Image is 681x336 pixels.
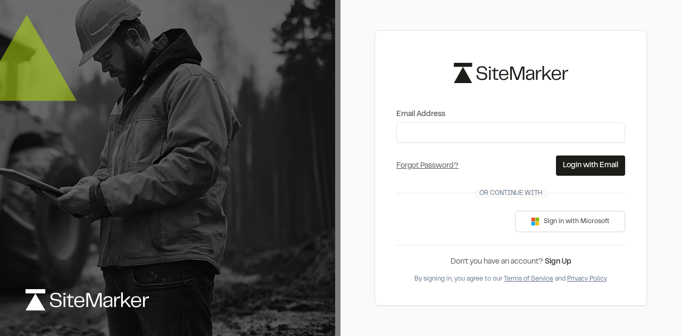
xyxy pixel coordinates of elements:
[515,211,625,232] button: Sign in with Microsoft
[475,189,546,198] span: Or continue with
[504,274,553,284] button: Terms of Service
[454,63,568,83] img: logo-black-rebrand.svg
[396,274,625,284] div: By signing in, you agree to our and
[396,256,625,268] div: Don’t you have an account?
[396,163,459,169] a: Forgot Password?
[556,155,625,176] button: Login with Email
[391,210,499,233] iframe: Sign in with Google Button
[567,274,607,284] button: Privacy Policy
[396,109,625,120] label: Email Address
[545,259,571,265] a: Sign Up
[26,289,149,310] img: logo-white-rebrand.svg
